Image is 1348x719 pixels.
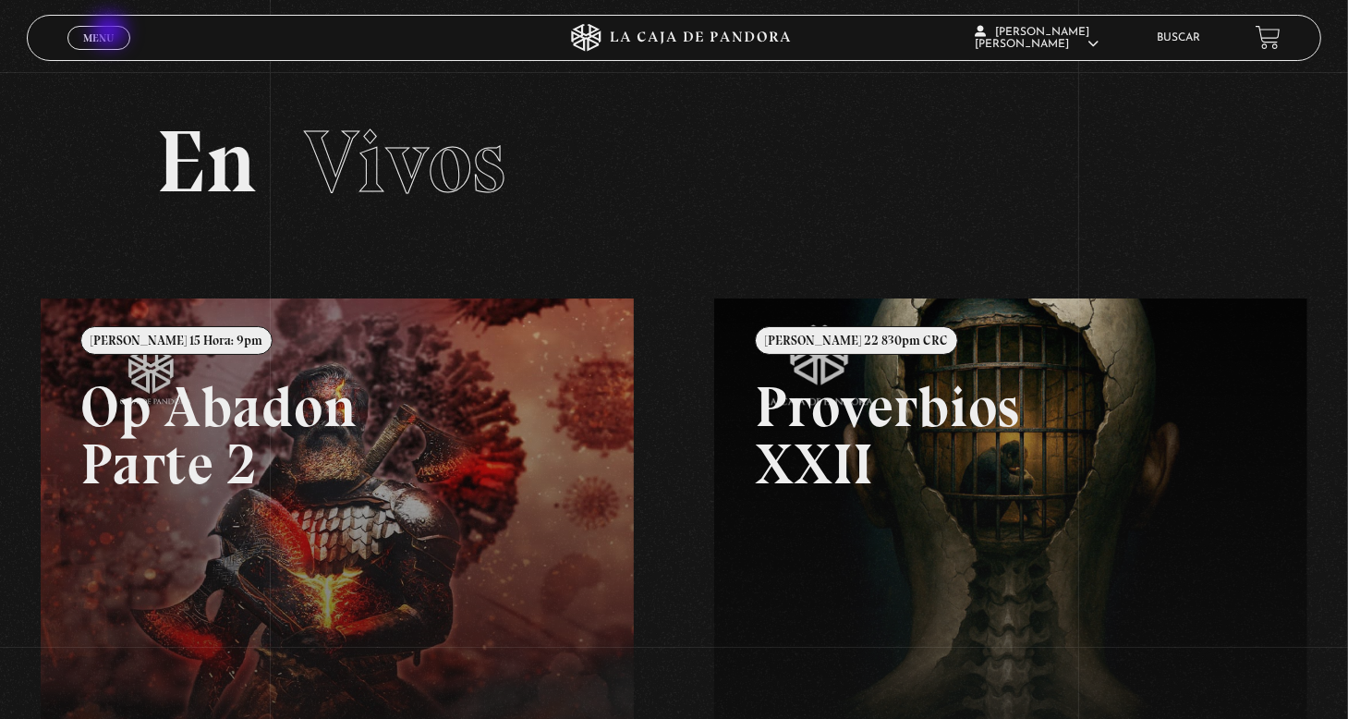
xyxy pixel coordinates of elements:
span: Menu [83,32,114,43]
span: Cerrar [78,47,121,60]
span: [PERSON_NAME] [PERSON_NAME] [975,27,1099,50]
a: Buscar [1157,32,1200,43]
a: View your shopping cart [1256,25,1281,50]
h2: En [156,118,1192,206]
span: Vivos [304,109,505,214]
